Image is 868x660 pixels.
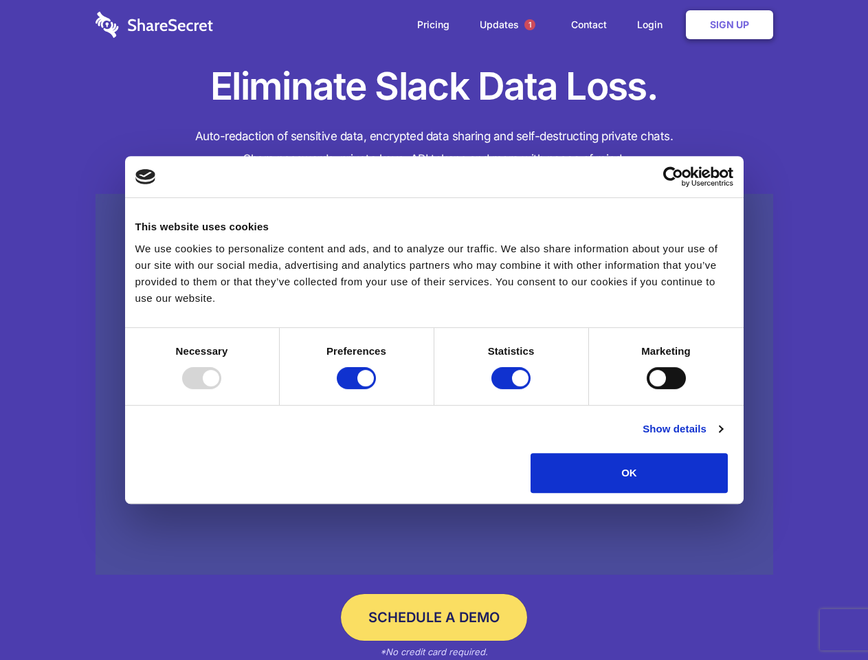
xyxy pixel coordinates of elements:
a: Sign Up [686,10,773,39]
button: OK [531,453,728,493]
h1: Eliminate Slack Data Loss. [96,62,773,111]
img: logo-wordmark-white-trans-d4663122ce5f474addd5e946df7df03e33cb6a1c49d2221995e7729f52c070b2.svg [96,12,213,38]
a: Pricing [403,3,463,46]
a: Wistia video thumbnail [96,194,773,575]
em: *No credit card required. [380,646,488,657]
a: Show details [643,421,722,437]
img: logo [135,169,156,184]
strong: Preferences [326,345,386,357]
a: Usercentrics Cookiebot - opens in a new window [613,166,733,187]
a: Schedule a Demo [341,594,527,641]
strong: Marketing [641,345,691,357]
div: This website uses cookies [135,219,733,235]
a: Contact [557,3,621,46]
strong: Statistics [488,345,535,357]
span: 1 [524,19,535,30]
a: Login [623,3,683,46]
strong: Necessary [176,345,228,357]
h4: Auto-redaction of sensitive data, encrypted data sharing and self-destructing private chats. Shar... [96,125,773,170]
div: We use cookies to personalize content and ads, and to analyze our traffic. We also share informat... [135,241,733,307]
